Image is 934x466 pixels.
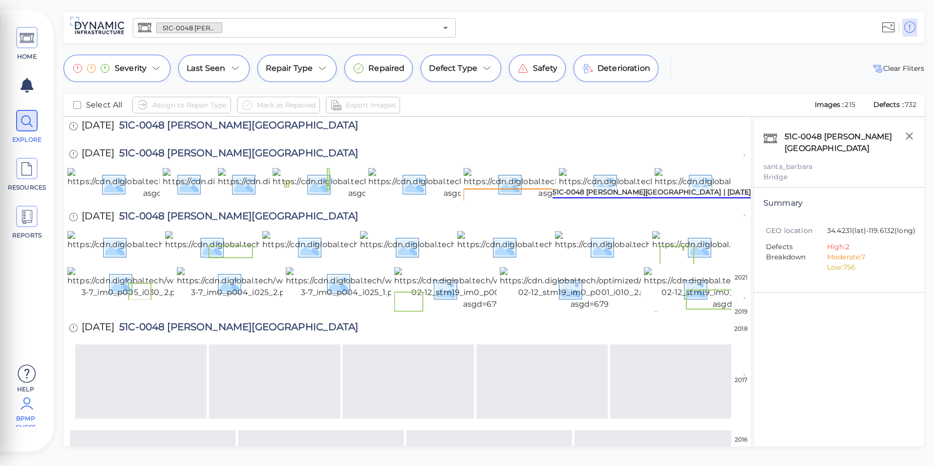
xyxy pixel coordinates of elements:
[262,231,546,262] img: https://cdn.diglobal.tech/width210/679/timephoto_20190117_113828.jpg?asgd=679
[827,226,915,237] span: 34.4231 (lat) -119.6132 (long)
[177,267,353,298] img: https://cdn.diglobal.tech/width210/679/2019-3-7_im0_p004_i025_2.png?asgd=679
[827,242,907,252] li: High: 2
[764,162,914,172] div: santa_barbara
[273,168,462,199] img: https://cdn.diglobal.tech/width210/679/089.jpg?asgd=679
[905,100,916,109] span: 732
[218,168,407,199] img: https://cdn.diglobal.tech/width210/679/090.jpg?asgd=679
[5,385,46,393] span: Help
[552,187,751,198] div: 51C-0048 [PERSON_NAME][GEOGRAPHIC_DATA] | [DATE]
[360,231,644,262] img: https://cdn.diglobal.tech/width210/679/timephoto_20190117_113826.jpg?asgd=679
[782,128,914,157] div: 51C-0048 [PERSON_NAME][GEOGRAPHIC_DATA]
[555,231,838,262] img: https://cdn.diglobal.tech/width210/679/timephoto_20190117_113823.jpg?asgd=679
[731,324,751,333] div: 2018
[237,97,320,113] button: Mark as Repaired
[429,63,477,74] span: Defect Type
[731,435,751,444] div: 2016
[764,197,914,209] div: Summary
[326,97,400,113] button: Export Images
[346,99,396,111] span: Export Images
[132,97,231,113] button: Assign to Repair Type
[814,100,845,109] span: Images :
[6,135,48,144] span: EXPLORE
[165,231,449,262] img: https://cdn.diglobal.tech/width210/679/timephoto_20190117_113902.jpg?asgd=679
[764,172,914,182] div: Bridge
[82,322,114,335] span: [DATE]
[257,99,316,111] span: Mark as Repaired
[500,267,679,310] img: https://cdn.diglobal.tech/optimized/679/2019-02-12_stm19_im0_p001_i010_2.png?asgd=679
[6,183,48,192] span: RESOURCES
[655,168,843,199] img: https://cdn.diglobal.tech/width210/679/083.jpg?asgd=679
[5,158,49,192] a: RESOURCES
[597,63,650,74] span: Deterioration
[368,63,404,74] span: Repaired
[115,63,147,74] span: Severity
[114,120,358,133] span: 51C-0048 [PERSON_NAME][GEOGRAPHIC_DATA]
[114,148,358,161] span: 51C-0048 [PERSON_NAME][GEOGRAPHIC_DATA]
[464,168,652,199] img: https://cdn.diglobal.tech/width210/679/087.jpg?asgd=679
[114,211,358,224] span: 51C-0048 [PERSON_NAME][GEOGRAPHIC_DATA]
[644,267,820,310] img: https://cdn.diglobal.tech/width210/679/2019-02-12_stm19_im0_p001_i010_1.png?asgd=679
[5,206,49,240] a: REPORTS
[5,414,46,427] span: BPMP Guess
[286,267,462,298] img: https://cdn.diglobal.tech/width210/679/2019-3-7_im0_p004_i025_1.png?asgd=679
[457,231,741,262] img: https://cdn.diglobal.tech/width210/679/timephoto_20190117_113825.jpg?asgd=679
[6,52,48,61] span: HOME
[892,422,927,459] iframe: Chat
[439,21,452,35] button: Open
[394,267,570,310] img: https://cdn.diglobal.tech/width210/679/2019-02-12_stm19_im0_p002_i015_1.png?asgd=679
[67,267,243,298] img: https://cdn.diglobal.tech/width210/679/2019-3-7_im0_p005_i030_2.png?asgd=679
[731,307,751,316] div: 2019
[533,63,557,74] span: Safety
[5,27,49,61] a: HOME
[827,262,907,273] li: Low: 756
[86,99,123,111] span: Select All
[872,100,905,109] span: Defects :
[152,99,227,111] span: Assign to Repair Type
[114,322,358,335] span: 51C-0048 [PERSON_NAME][GEOGRAPHIC_DATA]
[368,168,557,199] img: https://cdn.diglobal.tech/width210/679/088.jpg?asgd=679
[731,376,751,384] div: 2017
[766,242,827,273] span: Defects Breakdown
[67,231,351,262] img: https://cdn.diglobal.tech/width210/679/timephoto_20190117_113907.jpg?asgd=679
[82,120,114,133] span: [DATE]
[187,63,225,74] span: Last Seen
[163,168,350,199] img: https://cdn.diglobal.tech/width210/679/091.jpg?asgd=679
[5,110,49,144] a: EXPLORE
[266,63,313,74] span: Repair Type
[6,231,48,240] span: REPORTS
[82,148,114,161] span: [DATE]
[845,100,855,109] span: 215
[82,211,114,224] span: [DATE]
[766,226,827,236] span: GEO location
[871,63,924,74] button: Clear Fliters
[731,273,751,282] div: 2021
[157,23,222,33] span: 51C-0048 [PERSON_NAME][GEOGRAPHIC_DATA]
[827,252,907,262] li: Moderate: 7
[67,168,257,199] img: https://cdn.diglobal.tech/width210/679/094.jpg?asgd=679
[559,168,747,199] img: https://cdn.diglobal.tech/width210/679/085.jpg?asgd=679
